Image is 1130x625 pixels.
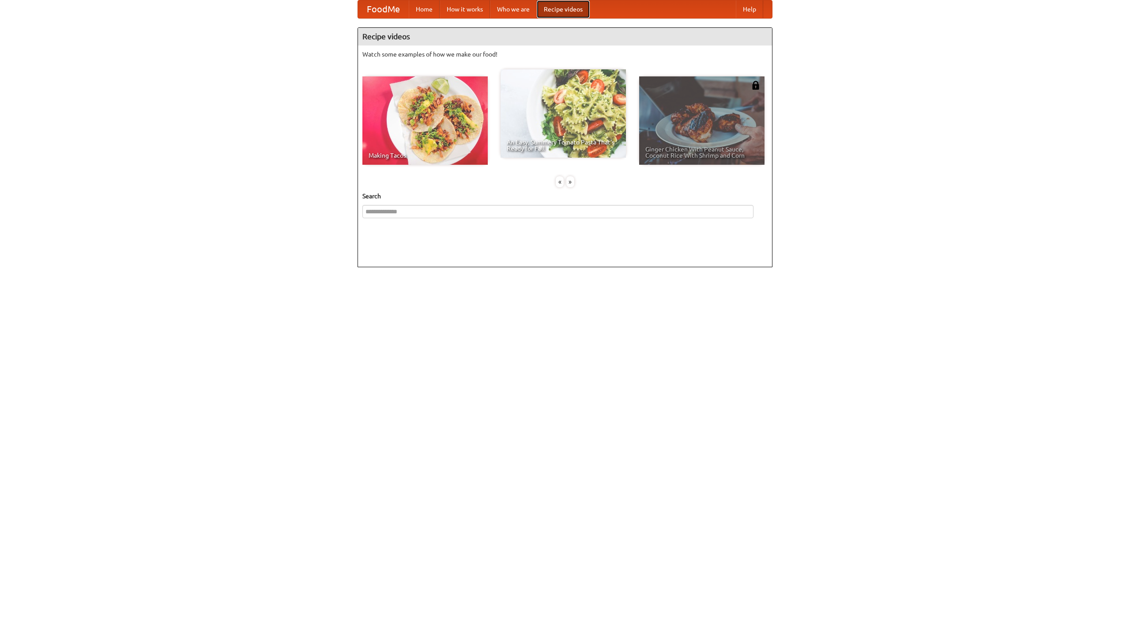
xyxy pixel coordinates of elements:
span: An Easy, Summery Tomato Pasta That's Ready for Fall [507,139,620,152]
h4: Recipe videos [358,28,772,45]
p: Watch some examples of how we make our food! [362,50,768,59]
a: How it works [440,0,490,18]
a: FoodMe [358,0,409,18]
a: An Easy, Summery Tomato Pasta That's Ready for Fall [501,69,626,158]
a: Making Tacos [362,76,488,165]
span: Making Tacos [369,152,482,159]
a: Home [409,0,440,18]
a: Who we are [490,0,537,18]
a: Help [736,0,763,18]
div: « [556,176,564,187]
h5: Search [362,192,768,201]
img: 483408.png [751,81,760,90]
a: Recipe videos [537,0,590,18]
div: » [566,176,574,187]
